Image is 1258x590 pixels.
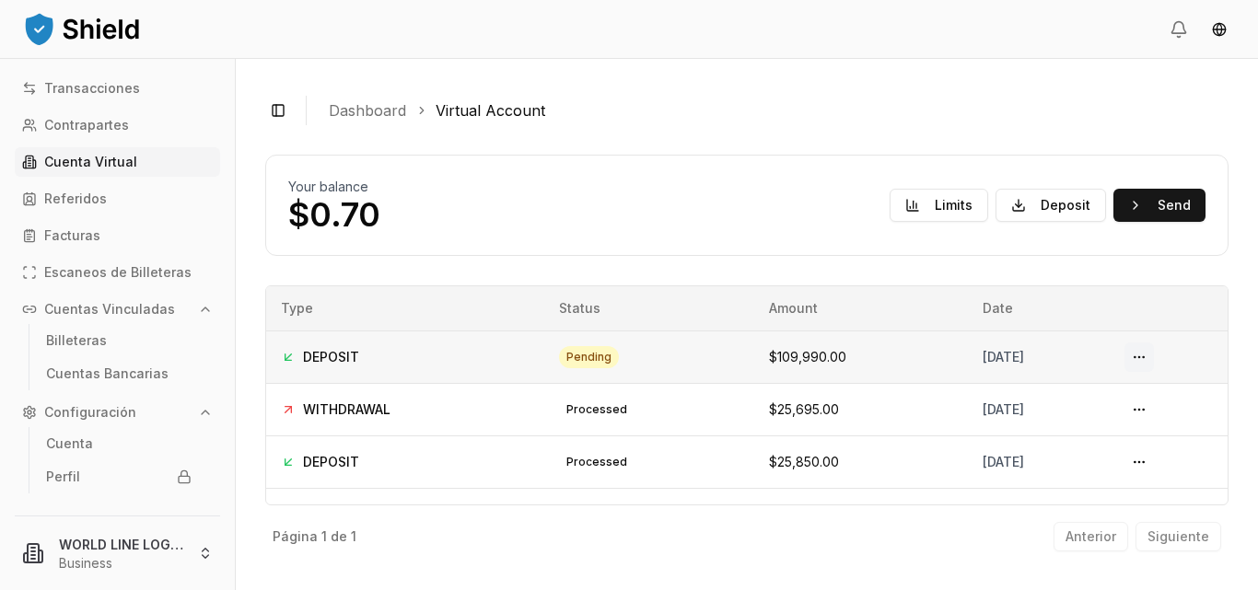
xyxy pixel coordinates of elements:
button: Deposit [996,189,1106,222]
a: Referidos [15,184,220,214]
button: Cuentas Vinculadas [15,295,220,324]
th: Type [266,286,544,330]
th: Status [544,286,754,330]
a: Cuenta Virtual [15,147,220,177]
p: Cuenta Virtual [44,156,137,168]
th: Amount [754,286,968,330]
p: Perfil [46,470,80,483]
p: 1 [321,530,327,543]
div: pending [559,346,619,368]
p: Referidos [44,192,107,205]
a: Perfil [39,462,199,492]
p: Transacciones [44,82,140,95]
p: de [331,530,347,543]
p: Facturas [44,229,100,242]
p: Business [59,554,183,573]
span: DEPOSIT [303,348,359,366]
div: [DATE] [983,453,1095,471]
a: Cuenta [39,429,199,458]
a: Contrapartes [15,110,220,140]
a: Cuentas Bancarias [39,359,199,388]
p: Página [273,530,318,543]
button: Limits [890,189,988,222]
p: Contrapartes [44,119,129,132]
a: Virtual Account [436,99,545,121]
p: $0.70 [288,196,380,233]
span: $25,695.00 [769,401,839,417]
h2: Your balance [288,178,380,196]
button: WORLD LINE LOGISTICS LLCBusiness [7,524,227,583]
p: Billeteras [46,334,107,347]
nav: breadcrumb [329,99,1214,121]
div: [DATE] [983,400,1095,419]
div: processed [559,451,635,473]
p: WORLD LINE LOGISTICS LLC [59,535,183,554]
p: Cuentas Vinculadas [44,303,175,316]
div: processed [559,503,635,526]
a: Facturas [15,221,220,250]
div: processed [559,399,635,421]
a: Transacciones [15,74,220,103]
span: $109,990.00 [769,349,846,364]
p: Cuentas Bancarias [46,367,169,380]
p: Cuenta [46,437,93,450]
th: Date [968,286,1110,330]
p: Configuración [44,406,136,419]
img: ShieldPay Logo [22,10,142,47]
a: Escaneos de Billeteras [15,258,220,287]
span: WITHDRAWAL [303,400,390,419]
a: Dashboard [329,99,406,121]
button: Configuración [15,398,220,427]
div: [DATE] [983,348,1095,366]
span: DEPOSIT [303,453,359,471]
span: $25,850.00 [769,454,839,469]
button: Send [1113,189,1206,222]
p: Escaneos de Billeteras [44,266,192,279]
p: 1 [351,530,356,543]
a: Billeteras [39,326,199,355]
